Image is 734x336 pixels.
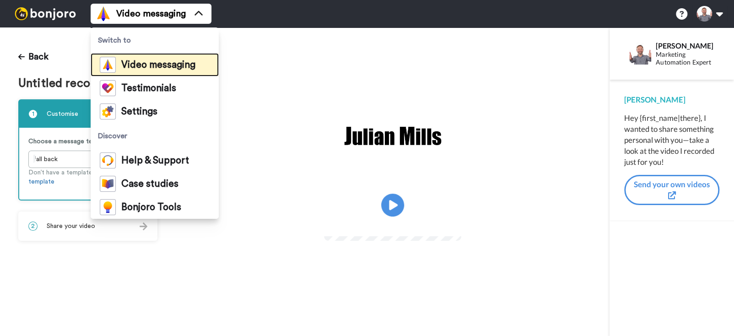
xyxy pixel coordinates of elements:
p: Don’t have a template? [28,168,147,186]
div: 2Share your video [18,211,157,241]
a: Create a new template [28,169,137,185]
span: Bonjoro Tools [121,203,181,212]
img: bj-tools-colored.svg [100,199,116,215]
button: Back [18,46,49,68]
span: Customise [47,109,78,119]
span: Video messaging [116,7,186,20]
span: Video messaging [121,60,195,70]
span: Discover [91,123,219,149]
img: vm-color.svg [100,57,116,73]
span: Settings [121,107,157,116]
a: Testimonials [91,76,219,100]
img: case-study-colored.svg [100,176,116,192]
span: Help & Support [121,156,189,165]
p: Choose a message template [28,137,147,146]
img: tm-color.svg [100,80,116,96]
span: Testimonials [121,84,176,93]
span: 1 [28,109,38,119]
span: Case studies [121,179,178,189]
span: Untitled recording [18,77,123,90]
span: Share your video [47,222,95,231]
button: Send your own videos [624,175,719,206]
a: Settings [91,100,219,123]
div: Hey {first_name|there}, I wanted to share something personal with you—take a look at the video I ... [624,113,719,168]
img: arrow.svg [140,222,147,230]
img: help-and-support-colored.svg [100,152,116,168]
div: [PERSON_NAME] [624,94,719,105]
img: vm-color.svg [96,6,111,21]
div: [PERSON_NAME] [656,41,719,50]
a: Case studies [91,172,219,195]
img: settings-colored.svg [100,103,116,119]
span: 2 [28,222,38,231]
a: Video messaging [91,53,219,76]
a: Help & Support [91,149,219,172]
a: Bonjoro Tools [91,195,219,219]
div: Marketing Automation Expert [656,51,719,66]
img: bj-logo-header-white.svg [11,7,80,20]
span: Switch to [91,27,219,53]
img: f8494b91-53e0-4db8-ac0e-ddbef9ae8874 [342,121,443,151]
img: Profile Image [629,43,651,65]
img: Full screen [444,219,453,228]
